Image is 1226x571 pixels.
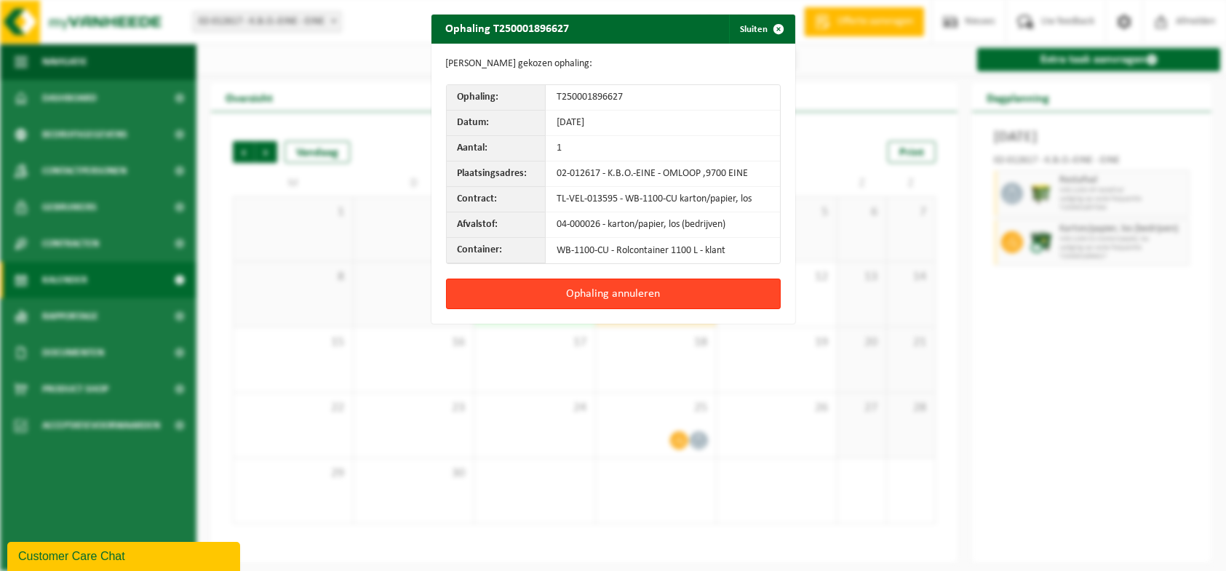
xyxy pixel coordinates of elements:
[7,539,243,571] iframe: chat widget
[447,212,546,238] th: Afvalstof:
[447,187,546,212] th: Contract:
[546,85,779,111] td: T250001896627
[546,238,779,263] td: WB-1100-CU - Rolcontainer 1100 L - klant
[447,136,546,161] th: Aantal:
[446,279,781,309] button: Ophaling annuleren
[431,15,584,42] h2: Ophaling T250001896627
[546,136,779,161] td: 1
[546,111,779,136] td: [DATE]
[447,161,546,187] th: Plaatsingsadres:
[729,15,794,44] button: Sluiten
[447,85,546,111] th: Ophaling:
[546,161,779,187] td: 02-012617 - K.B.O.-EINE - OMLOOP ,9700 EINE
[447,111,546,136] th: Datum:
[546,187,779,212] td: TL-VEL-013595 - WB-1100-CU karton/papier, los
[446,58,781,70] p: [PERSON_NAME] gekozen ophaling:
[447,238,546,263] th: Container:
[546,212,779,238] td: 04-000026 - karton/papier, los (bedrijven)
